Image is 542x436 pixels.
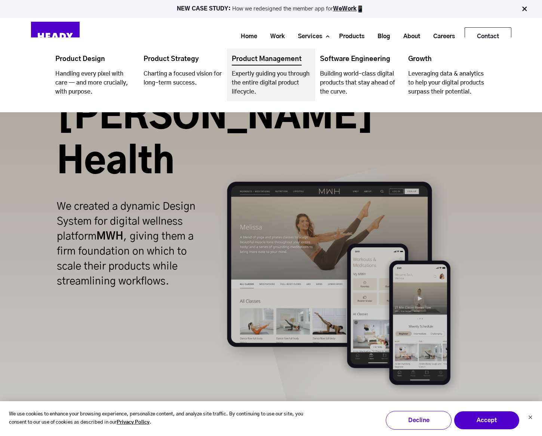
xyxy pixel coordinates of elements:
button: Decline [386,411,452,430]
a: Products [330,30,368,43]
a: Careers [424,30,459,43]
img: Heady_Logo_Web-01 (1) [31,22,80,51]
a: Blog [368,30,394,43]
a: Contact [465,28,511,45]
div: Navigation Menu [87,27,511,45]
a: Privacy Policy [117,418,150,427]
strong: NEW CASE STUDY: [177,6,232,12]
a: Work [261,30,289,43]
p: We use cookies to enhance your browsing experience, personalize content, and analyze site traffic... [9,410,316,427]
a: About [394,30,424,43]
a: WeWork [333,6,357,12]
img: app emoji [357,5,364,13]
button: Dismiss cookie banner [528,414,533,422]
p: How we redesigned the member app for [3,5,539,13]
img: Close Bar [521,5,528,13]
button: Accept [454,411,520,430]
a: Home [231,30,261,43]
a: Services [289,30,326,43]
